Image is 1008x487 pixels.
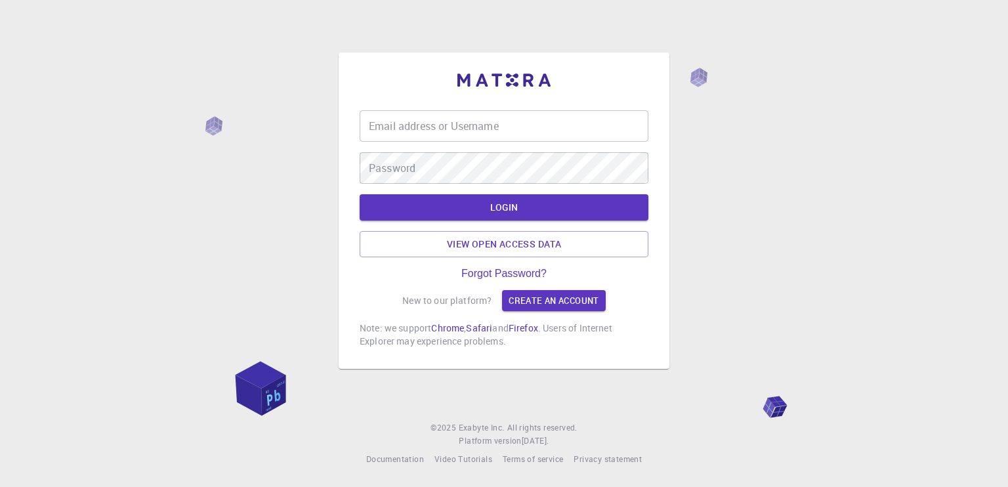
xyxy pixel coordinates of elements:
[366,453,424,466] a: Documentation
[461,268,547,280] a: Forgot Password?
[466,322,492,334] a: Safari
[574,453,642,466] a: Privacy statement
[431,322,464,334] a: Chrome
[360,231,648,257] a: View open access data
[503,454,563,464] span: Terms of service
[459,434,521,448] span: Platform version
[402,294,492,307] p: New to our platform?
[360,322,648,348] p: Note: we support , and . Users of Internet Explorer may experience problems.
[434,454,492,464] span: Video Tutorials
[574,454,642,464] span: Privacy statement
[366,454,424,464] span: Documentation
[459,421,505,434] a: Exabyte Inc.
[507,421,577,434] span: All rights reserved.
[522,434,549,448] a: [DATE].
[360,194,648,221] button: LOGIN
[430,421,458,434] span: © 2025
[502,290,605,311] a: Create an account
[459,422,505,433] span: Exabyte Inc.
[509,322,538,334] a: Firefox
[434,453,492,466] a: Video Tutorials
[522,435,549,446] span: [DATE] .
[503,453,563,466] a: Terms of service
